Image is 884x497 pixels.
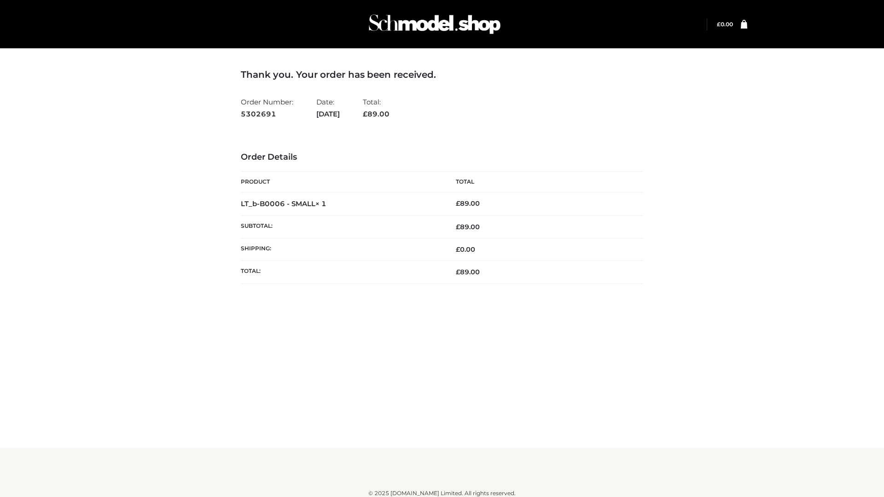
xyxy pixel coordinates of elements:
h3: Order Details [241,152,643,162]
strong: LT_b-B0006 - SMALL [241,199,326,208]
th: Product [241,172,442,192]
h3: Thank you. Your order has been received. [241,69,643,80]
bdi: 0.00 [456,245,475,254]
span: £ [456,199,460,208]
strong: × 1 [315,199,326,208]
strong: 5302691 [241,108,293,120]
th: Subtotal: [241,215,442,238]
span: £ [363,110,367,118]
li: Date: [316,94,340,122]
th: Shipping: [241,238,442,261]
a: £0.00 [717,21,733,28]
span: 89.00 [363,110,390,118]
strong: [DATE] [316,108,340,120]
bdi: 89.00 [456,199,480,208]
img: Schmodel Admin 964 [366,6,504,42]
span: £ [717,21,721,28]
li: Total: [363,94,390,122]
span: £ [456,268,460,276]
span: 89.00 [456,223,480,231]
bdi: 0.00 [717,21,733,28]
span: £ [456,245,460,254]
span: 89.00 [456,268,480,276]
th: Total [442,172,643,192]
span: £ [456,223,460,231]
th: Total: [241,261,442,283]
li: Order Number: [241,94,293,122]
